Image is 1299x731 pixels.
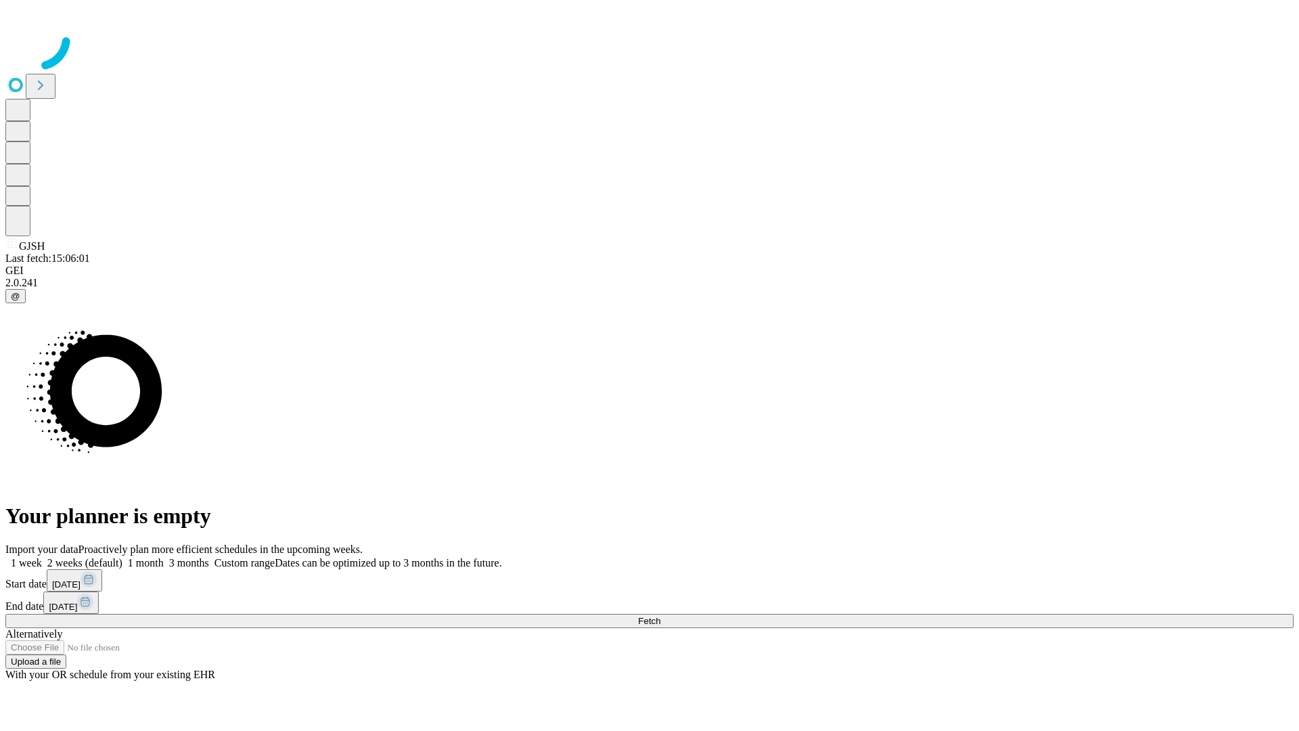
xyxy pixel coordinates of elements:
[47,569,102,592] button: [DATE]
[47,557,122,569] span: 2 weeks (default)
[52,579,81,590] span: [DATE]
[5,592,1294,614] div: End date
[5,289,26,303] button: @
[5,504,1294,529] h1: Your planner is empty
[5,277,1294,289] div: 2.0.241
[214,557,275,569] span: Custom range
[5,669,215,680] span: With your OR schedule from your existing EHR
[49,602,77,612] span: [DATE]
[11,557,42,569] span: 1 week
[78,544,363,555] span: Proactively plan more efficient schedules in the upcoming weeks.
[128,557,164,569] span: 1 month
[43,592,99,614] button: [DATE]
[19,240,45,252] span: GJSH
[169,557,209,569] span: 3 months
[5,655,66,669] button: Upload a file
[638,616,660,626] span: Fetch
[5,265,1294,277] div: GEI
[5,544,78,555] span: Import your data
[5,628,62,640] span: Alternatively
[11,291,20,301] span: @
[275,557,501,569] span: Dates can be optimized up to 3 months in the future.
[5,569,1294,592] div: Start date
[5,252,90,264] span: Last fetch: 15:06:01
[5,614,1294,628] button: Fetch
